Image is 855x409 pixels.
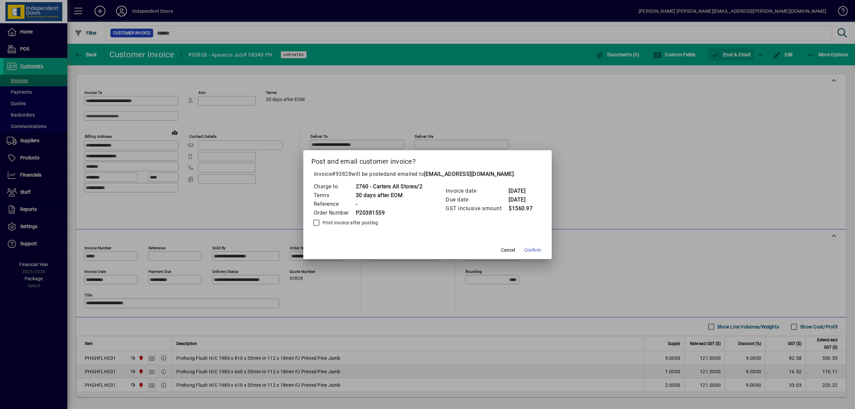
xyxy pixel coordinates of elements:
[386,171,514,177] span: and emailed to
[313,200,355,209] td: Reference
[332,171,351,177] span: #93828
[355,182,423,191] td: 2760 - Carters All Stores/2
[501,247,515,254] span: Cancel
[321,219,378,226] label: Print invoice after posting
[508,204,535,213] td: $1560.97
[424,171,514,177] b: [EMAIL_ADDRESS][DOMAIN_NAME]
[497,244,519,256] button: Cancel
[445,204,508,213] td: GST inclusive amount
[311,170,544,178] p: Invoice will be posted .
[521,244,544,256] button: Confirm
[524,247,541,254] span: Confirm
[313,191,355,200] td: Terms
[445,187,508,195] td: Invoice date
[445,195,508,204] td: Due date
[313,182,355,191] td: Charge to
[303,150,552,170] h2: Post and email customer invoice?
[355,200,423,209] td: -
[355,191,423,200] td: 30 days after EOM
[355,209,423,217] td: P20381559
[508,187,535,195] td: [DATE]
[313,209,355,217] td: Order Number
[508,195,535,204] td: [DATE]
